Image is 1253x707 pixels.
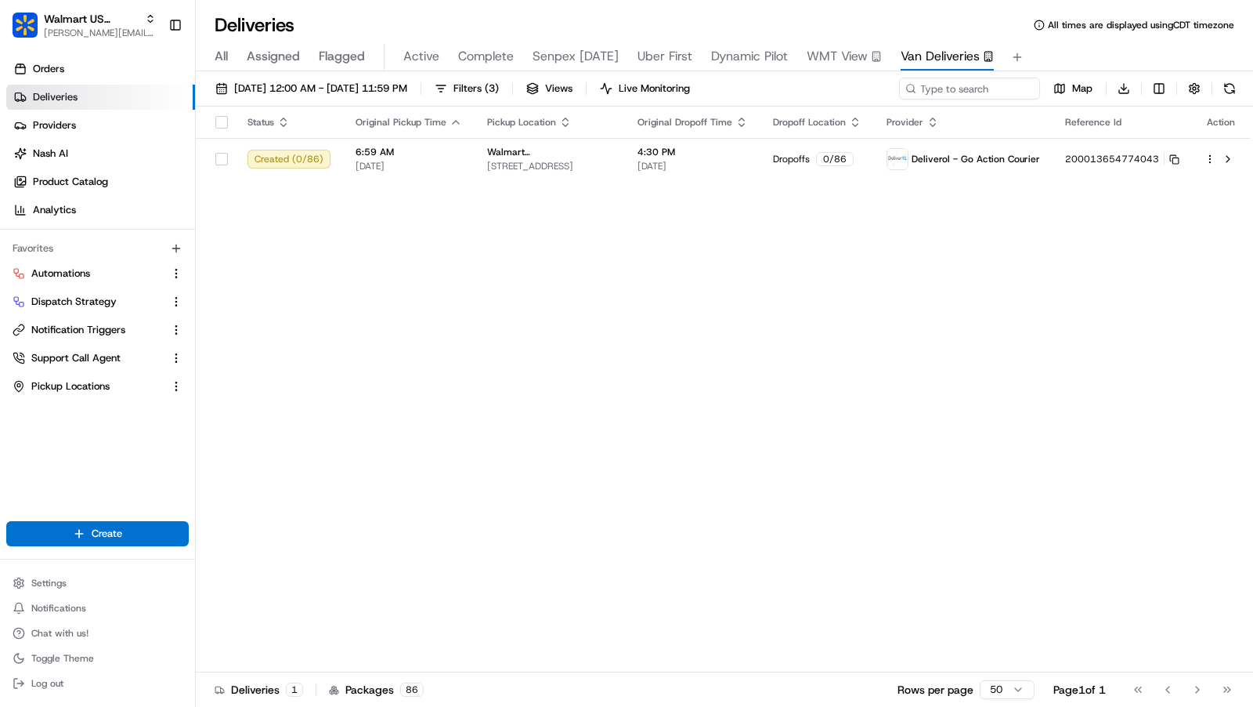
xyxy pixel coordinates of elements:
span: Log out [31,677,63,690]
span: Automations [31,266,90,281]
p: Rows per page [897,682,973,698]
span: Notification Triggers [31,323,125,337]
span: Dynamic Pilot [711,47,788,66]
button: Views [519,78,580,100]
a: Product Catalog [6,169,195,194]
button: Settings [6,572,189,594]
button: Walmart US Stores [44,11,139,27]
button: Filters(3) [428,78,506,100]
a: Notification Triggers [13,323,164,337]
span: Settings [31,577,67,589]
button: Walmart US StoresWalmart US Stores[PERSON_NAME][EMAIL_ADDRESS][DOMAIN_NAME] [6,6,162,44]
div: 0 / 86 [816,152,854,166]
button: Live Monitoring [593,78,697,100]
div: Action [1204,116,1237,129]
span: All [215,47,228,66]
a: Analytics [6,198,195,223]
div: Deliveries [215,682,303,698]
span: Map [1072,82,1092,96]
span: 4:30 PM [637,146,748,158]
span: Reference Id [1065,116,1121,129]
span: All times are displayed using CDT timezone [1048,19,1234,31]
button: Create [6,521,189,546]
span: Flagged [319,47,365,66]
button: Notification Triggers [6,317,189,343]
span: Chat with us! [31,627,88,640]
span: Uber First [637,47,692,66]
span: 6:59 AM [356,146,462,158]
span: Support Call Agent [31,351,121,365]
span: Live Monitoring [619,82,690,96]
button: Automations [6,261,189,286]
span: Dropoffs [773,153,810,165]
span: Filters [453,82,499,96]
span: Status [247,116,274,129]
a: Orders [6,56,195,82]
span: Pickup Locations [31,379,110,393]
span: Senpex [DATE] [533,47,619,66]
span: [DATE] [356,160,462,172]
span: Orders [33,62,64,76]
img: profile_deliverol_nashtms.png [887,149,908,169]
span: Provider [886,116,923,129]
button: Support Call Agent [6,346,189,371]
span: Notifications [31,602,86,615]
button: Notifications [6,597,189,619]
button: Refresh [1219,78,1240,100]
span: Pickup Location [487,116,556,129]
a: Deliveries [6,85,195,110]
span: Deliverol - Go Action Courier [912,153,1040,165]
a: Pickup Locations [13,379,164,393]
button: [DATE] 12:00 AM - [DATE] 11:59 PM [208,78,414,100]
a: Support Call Agent [13,351,164,365]
button: Dispatch Strategy [6,289,189,314]
button: Pickup Locations [6,374,189,399]
img: Walmart US Stores [13,13,38,38]
span: Original Dropoff Time [637,116,732,129]
div: Favorites [6,236,189,261]
span: Van Deliveries [901,47,980,66]
span: Original Pickup Time [356,116,446,129]
span: [STREET_ADDRESS] [487,160,612,172]
a: Nash AI [6,141,195,166]
button: 200013654774043 [1065,153,1179,165]
div: 86 [400,683,424,697]
div: Packages [329,682,424,698]
span: Dispatch Strategy [31,295,117,309]
span: Views [545,82,572,96]
span: Product Catalog [33,175,108,189]
button: Map [1046,78,1100,100]
a: Providers [6,113,195,138]
span: [DATE] 12:00 AM - [DATE] 11:59 PM [234,82,407,96]
div: 1 [286,683,303,697]
button: Chat with us! [6,622,189,644]
span: WMT View [807,47,868,66]
span: Analytics [33,203,76,217]
span: Create [92,527,122,541]
button: Toggle Theme [6,647,189,669]
button: Log out [6,673,189,694]
span: ( 3 ) [485,82,499,96]
a: Dispatch Strategy [13,295,164,309]
span: Complete [458,47,514,66]
div: Page 1 of 1 [1053,682,1106,698]
span: Deliveries [33,90,78,104]
input: Type to search [899,78,1040,100]
button: [PERSON_NAME][EMAIL_ADDRESS][DOMAIN_NAME] [44,27,156,39]
h1: Deliveries [215,13,294,38]
span: Assigned [247,47,300,66]
a: Automations [13,266,164,281]
span: Active [403,47,439,66]
span: Toggle Theme [31,652,94,665]
span: Dropoff Location [773,116,846,129]
span: Nash AI [33,147,68,161]
span: Walmart [STREET_ADDRESS] [487,146,612,158]
span: [DATE] [637,160,748,172]
span: Providers [33,118,76,132]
